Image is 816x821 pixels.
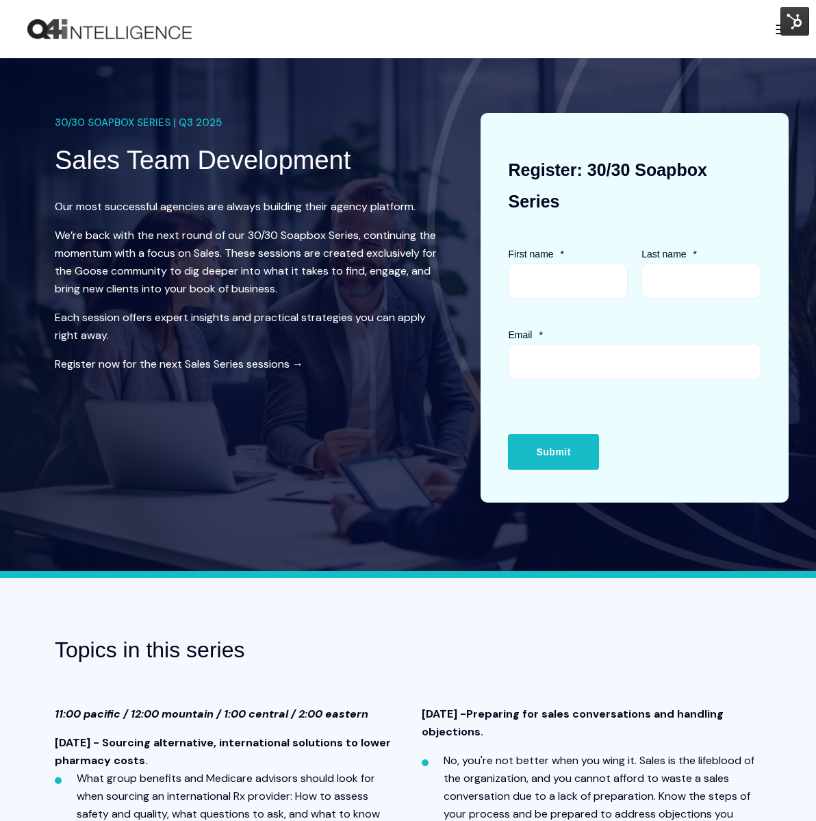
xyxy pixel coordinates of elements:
span: Last name [641,249,686,260]
span: Preparing for sales conversations and handling objections. [422,707,724,739]
h1: Sales Team Development [55,143,437,177]
h3: Register: 30/30 Soapbox Series [508,140,761,231]
p: Each session offers expert insights and practical strategies you can apply right away. [55,309,437,344]
strong: [DATE] - [422,707,466,721]
strong: [DATE] - Sourcing alternative, international solutions to lower pharmacy costs. [55,735,391,768]
img: HubSpot Tools Menu Toggle [780,7,809,36]
a: Open Burger Menu [768,18,795,41]
span: 30/30 SOAPBOX SERIES | Q3 2025 [55,113,222,133]
span: First name [508,249,553,260]
p: We’re back with the next round of our 30/30 Soapbox Series, continuing the momentum with a focus ... [55,227,437,298]
span: Email [508,329,532,340]
a: Back to Home [27,19,192,40]
p: Register now for the next Sales Series sessions → [55,355,437,373]
img: Q4intelligence, LLC logo [27,19,192,40]
p: Our most successful agencies are always building their agency platform. [55,198,437,216]
input: Submit [508,434,598,470]
strong: 11:00 pacific / 12:00 mountain / 1:00 central / 2:00 eastern [55,707,368,721]
h3: Topics in this series [55,633,513,668]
